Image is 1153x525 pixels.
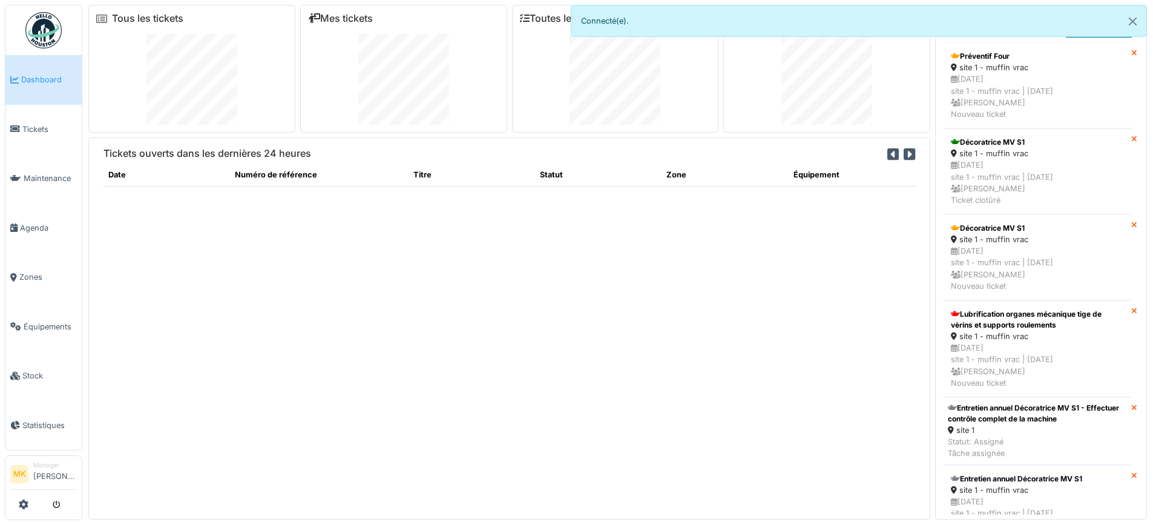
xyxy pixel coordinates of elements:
[789,164,915,186] th: Équipement
[535,164,662,186] th: Statut
[951,245,1123,292] div: [DATE] site 1 - muffin vrac | [DATE] [PERSON_NAME] Nouveau ticket
[308,13,373,24] a: Mes tickets
[943,300,1131,397] a: Lubrification organes mécanique tige de vèrins et supports roulements site 1 - muffin vrac [DATE]...
[951,73,1123,120] div: [DATE] site 1 - muffin vrac | [DATE] [PERSON_NAME] Nouveau ticket
[951,51,1123,62] div: Préventif Four
[571,5,1148,37] div: Connecté(e).
[5,253,82,302] a: Zones
[943,214,1131,300] a: Décoratrice MV S1 site 1 - muffin vrac [DATE]site 1 - muffin vrac | [DATE] [PERSON_NAME]Nouveau t...
[951,309,1123,331] div: Lubrification organes mécanique tige de vèrins et supports roulements
[951,62,1123,73] div: site 1 - muffin vrac
[19,271,77,283] span: Zones
[22,370,77,381] span: Stock
[33,461,77,487] li: [PERSON_NAME]
[24,173,77,184] span: Maintenance
[5,154,82,203] a: Maintenance
[943,128,1131,214] a: Décoratrice MV S1 site 1 - muffin vrac [DATE]site 1 - muffin vrac | [DATE] [PERSON_NAME]Ticket cl...
[22,124,77,135] span: Tickets
[112,13,183,24] a: Tous les tickets
[951,223,1123,234] div: Décoratrice MV S1
[943,397,1131,465] a: Entretien annuel Décoratrice MV S1 - Effectuer contrôle complet de la machine site 1 Statut: Assi...
[951,474,1123,484] div: Entretien annuel Décoratrice MV S1
[951,137,1123,148] div: Décoratrice MV S1
[20,222,77,234] span: Agenda
[951,234,1123,245] div: site 1 - muffin vrac
[520,13,610,24] a: Toutes les tâches
[948,403,1126,424] div: Entretien annuel Décoratrice MV S1 - Effectuer contrôle complet de la machine
[10,465,28,483] li: MK
[5,105,82,154] a: Tickets
[1119,5,1146,38] button: Close
[409,164,535,186] th: Titre
[21,74,77,85] span: Dashboard
[951,331,1123,342] div: site 1 - muffin vrac
[943,42,1131,128] a: Préventif Four site 1 - muffin vrac [DATE]site 1 - muffin vrac | [DATE] [PERSON_NAME]Nouveau ticket
[5,302,82,352] a: Équipements
[951,148,1123,159] div: site 1 - muffin vrac
[948,424,1126,436] div: site 1
[103,164,230,186] th: Date
[5,55,82,105] a: Dashboard
[951,484,1123,496] div: site 1 - muffin vrac
[22,420,77,431] span: Statistiques
[25,12,62,48] img: Badge_color-CXgf-gQk.svg
[5,351,82,401] a: Stock
[662,164,788,186] th: Zone
[948,436,1126,459] div: Statut: Assigné Tâche assignée
[33,461,77,470] div: Manager
[103,148,311,159] h6: Tickets ouverts dans les dernières 24 heures
[24,321,77,332] span: Équipements
[10,461,77,490] a: MK Manager[PERSON_NAME]
[951,159,1123,206] div: [DATE] site 1 - muffin vrac | [DATE] [PERSON_NAME] Ticket clotûré
[230,164,409,186] th: Numéro de référence
[951,342,1123,389] div: [DATE] site 1 - muffin vrac | [DATE] [PERSON_NAME] Nouveau ticket
[5,401,82,451] a: Statistiques
[5,203,82,253] a: Agenda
